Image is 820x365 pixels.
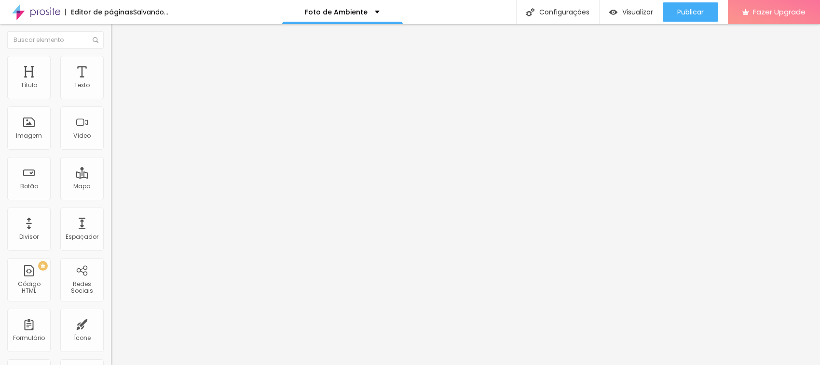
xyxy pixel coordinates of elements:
[600,2,663,22] button: Visualizar
[21,82,37,89] div: Título
[111,24,820,365] iframe: Editor
[305,9,368,15] p: Foto de Ambiente
[13,335,45,341] div: Formulário
[73,132,91,139] div: Vídeo
[73,183,91,190] div: Mapa
[20,183,38,190] div: Botão
[753,8,806,16] span: Fazer Upgrade
[66,234,98,240] div: Espaçador
[677,8,704,16] span: Publicar
[622,8,653,16] span: Visualizar
[663,2,718,22] button: Publicar
[65,9,133,15] div: Editor de páginas
[63,281,101,295] div: Redes Sociais
[19,234,39,240] div: Divisor
[133,9,168,15] div: Salvando...
[526,8,534,16] img: Icone
[7,31,104,49] input: Buscar elemento
[93,37,98,43] img: Icone
[74,82,90,89] div: Texto
[74,335,91,341] div: Ícone
[609,8,617,16] img: view-1.svg
[16,132,42,139] div: Imagem
[10,281,48,295] div: Código HTML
